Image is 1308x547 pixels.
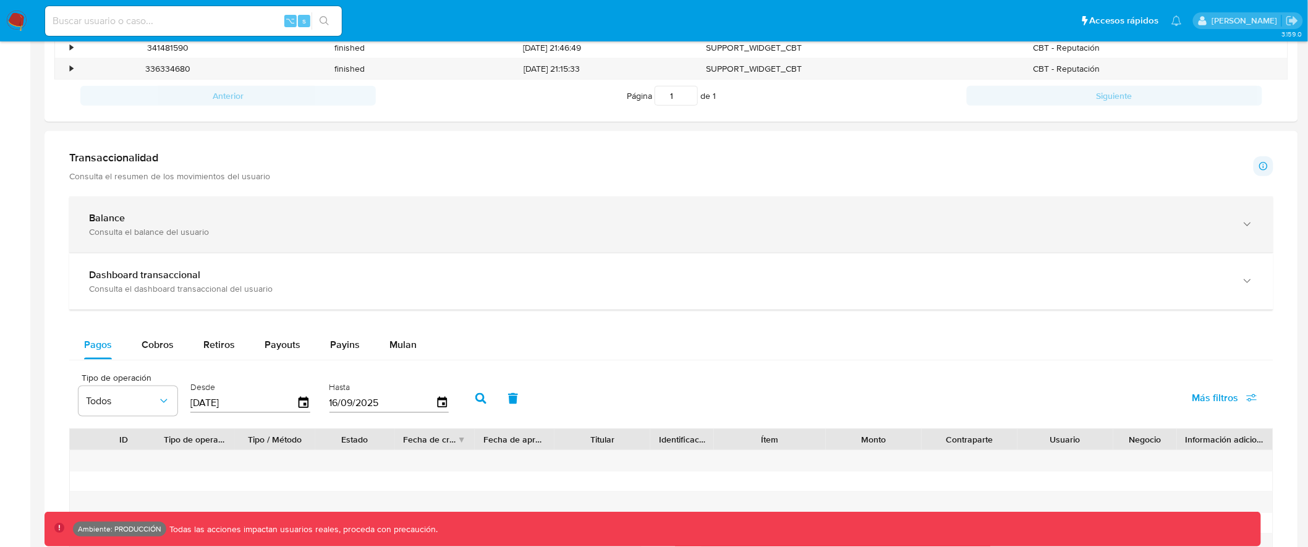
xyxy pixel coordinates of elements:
div: 336334680 [77,59,258,79]
div: [DATE] 21:15:33 [440,59,663,79]
div: 341481590 [77,38,258,58]
button: Siguiente [967,86,1262,106]
input: Buscar usuario o caso... [45,13,342,29]
button: Anterior [80,86,376,106]
div: finished [258,59,440,79]
div: • [70,42,73,54]
div: SUPPORT_WIDGET_CBT [663,59,845,79]
p: Ambiente: PRODUCCIÓN [78,527,161,532]
div: [DATE] 21:46:49 [440,38,663,58]
span: ⌥ [286,15,295,27]
a: Salir [1286,14,1299,27]
span: s [302,15,306,27]
div: CBT - Reputación [845,59,1288,79]
p: diego.assum@mercadolibre.com [1212,15,1281,27]
div: CBT - Reputación [845,38,1288,58]
p: Todas las acciones impactan usuarios reales, proceda con precaución. [166,524,438,535]
span: Accesos rápidos [1090,14,1159,27]
a: Notificaciones [1171,15,1182,26]
button: search-icon [312,12,337,30]
span: 3.159.0 [1281,29,1302,39]
div: SUPPORT_WIDGET_CBT [663,38,845,58]
div: finished [258,38,440,58]
span: Página de [627,86,716,106]
span: 1 [713,90,716,102]
div: • [70,63,73,75]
